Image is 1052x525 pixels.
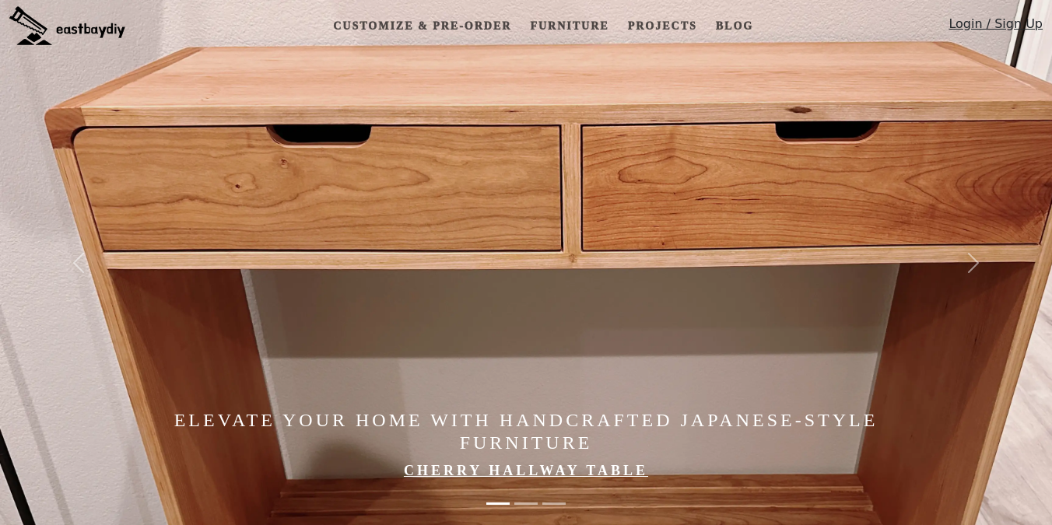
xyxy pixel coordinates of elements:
h4: Elevate Your Home with Handcrafted Japanese-Style Furniture [158,409,894,454]
a: Blog [710,12,759,40]
button: Japanese-Style Limited Edition [514,495,538,513]
button: Made in the Bay Area [542,495,566,513]
button: Elevate Your Home with Handcrafted Japanese-Style Furniture [486,495,510,513]
a: Login / Sign Up [949,15,1043,40]
a: Projects [622,12,703,40]
img: eastbaydiy [9,6,125,45]
a: Furniture [524,12,615,40]
a: Customize & Pre-order [327,12,517,40]
a: Cherry Hallway Table [404,463,648,478]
